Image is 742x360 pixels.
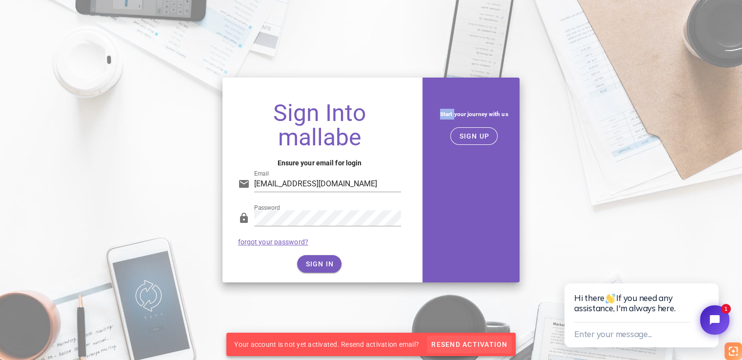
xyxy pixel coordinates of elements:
[238,158,401,168] h4: Ensure your email for login
[305,260,334,268] span: SIGN IN
[254,170,269,178] label: Email
[431,340,507,348] span: Resend Activation
[459,132,489,140] span: SIGN UP
[555,252,742,360] iframe: Tidio Chat
[238,101,401,150] h1: Sign Into mallabe
[226,333,427,356] div: Your account is not yet activated. Resend activation email?
[297,255,341,273] button: SIGN IN
[427,336,511,353] button: Resend Activation
[450,127,498,145] button: SIGN UP
[238,238,308,246] a: forgot your password?
[254,204,280,212] label: Password
[436,109,512,120] h5: Start your journey with us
